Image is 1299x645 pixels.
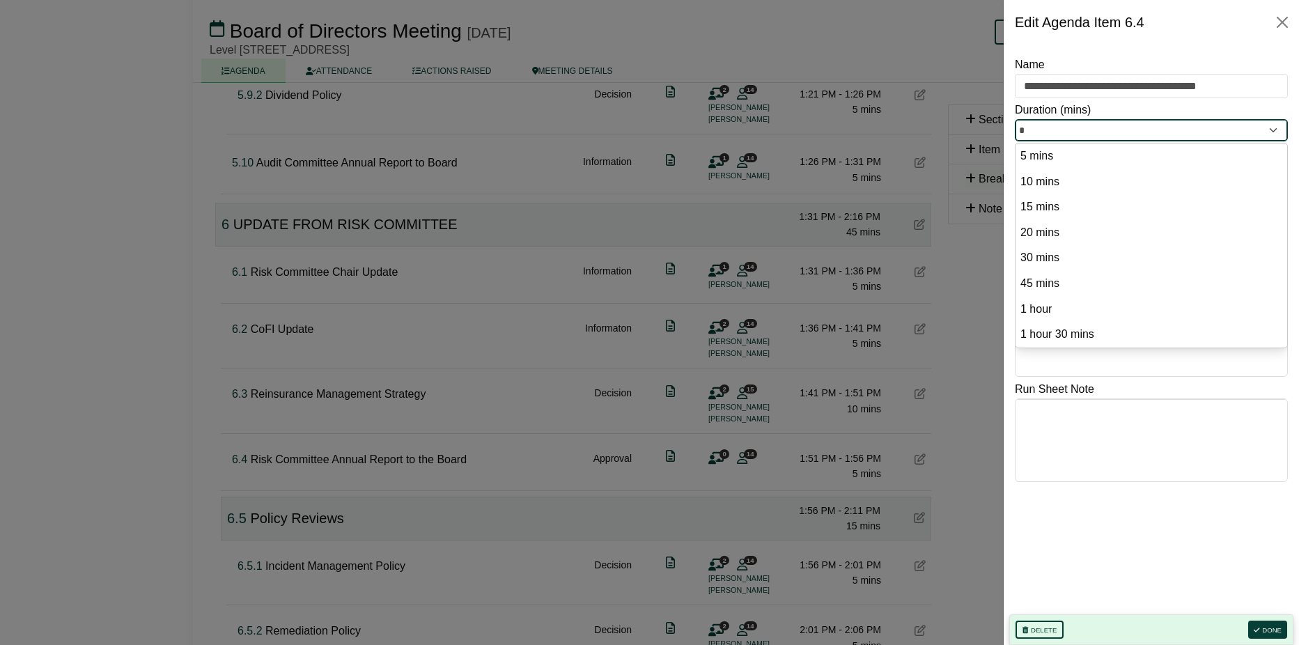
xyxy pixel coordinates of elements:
[1016,322,1287,348] li: 90
[1019,198,1284,217] option: 15 mins
[1248,621,1287,639] button: Done
[1019,325,1284,344] option: 1 hour 30 mins
[1019,224,1284,242] option: 20 mins
[1019,173,1284,192] option: 10 mins
[1015,56,1045,74] label: Name
[1016,143,1287,169] li: 5
[1016,271,1287,297] li: 45
[1016,194,1287,220] li: 15
[1016,245,1287,271] li: 30
[1019,300,1284,319] option: 1 hour
[1016,220,1287,246] li: 20
[1015,11,1144,33] div: Edit Agenda Item 6.4
[1019,249,1284,267] option: 30 mins
[1016,297,1287,322] li: 60
[1016,621,1064,639] button: Delete
[1271,11,1293,33] button: Close
[1016,169,1287,195] li: 10
[1019,147,1284,166] option: 5 mins
[1015,101,1091,119] label: Duration (mins)
[1015,380,1094,398] label: Run Sheet Note
[1019,274,1284,293] option: 45 mins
